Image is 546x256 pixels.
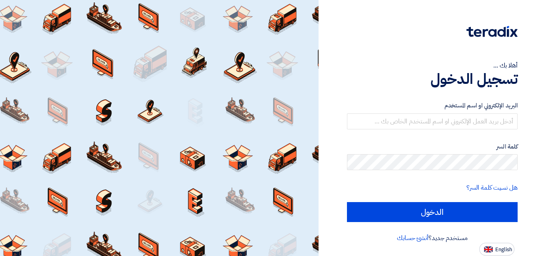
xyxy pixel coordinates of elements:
label: البريد الإلكتروني او اسم المستخدم [347,101,518,110]
div: مستخدم جديد؟ [347,233,518,243]
h1: تسجيل الدخول [347,70,518,88]
input: الدخول [347,202,518,222]
img: en-US.png [484,246,493,252]
a: هل نسيت كلمة السر؟ [466,183,518,192]
button: English [479,243,514,256]
input: أدخل بريد العمل الإلكتروني او اسم المستخدم الخاص بك ... [347,113,518,129]
span: English [495,247,512,252]
div: أهلا بك ... [347,61,518,70]
a: أنشئ حسابك [397,233,428,243]
img: Teradix logo [466,26,518,37]
label: كلمة السر [347,142,518,151]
